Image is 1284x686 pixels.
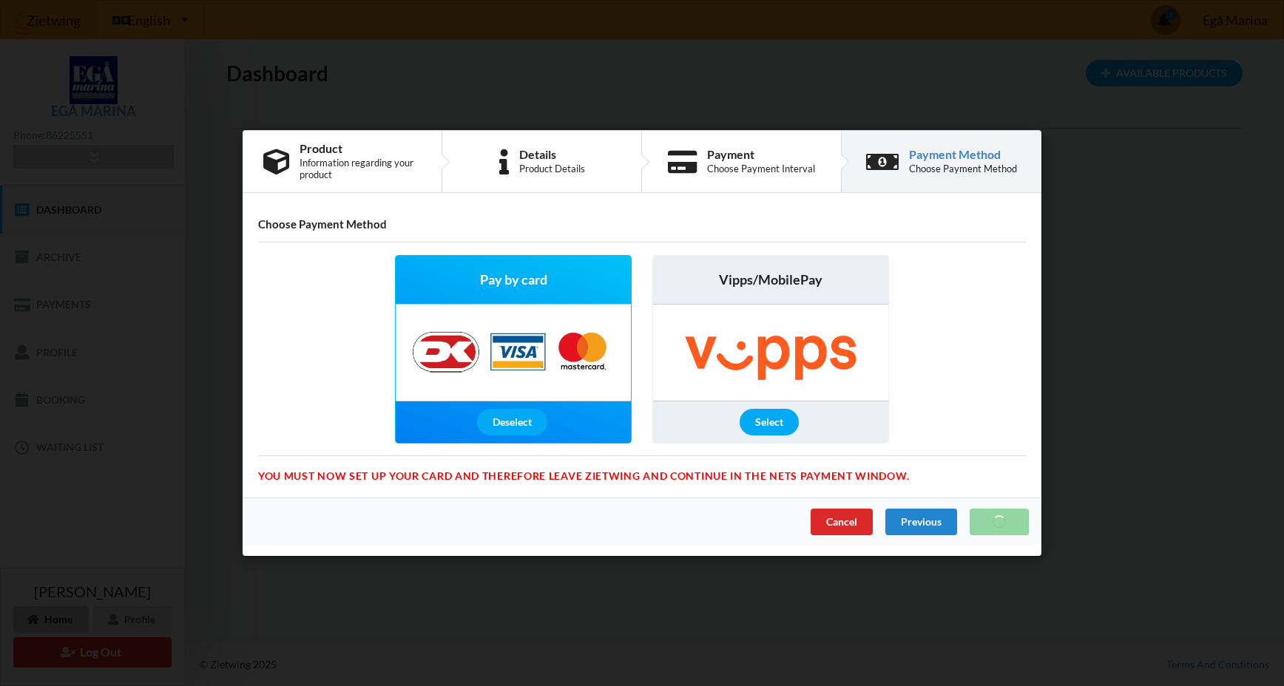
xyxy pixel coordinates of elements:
div: Select [740,409,799,435]
div: Previous [885,509,957,535]
div: Choose Payment Method [909,163,1017,174]
img: Vipps/MobilePay [653,305,888,401]
div: Product Details [519,163,585,174]
div: Payment Method [909,149,1017,160]
div: Information regarding your product [300,157,421,180]
span: Vipps/MobilePay [719,271,822,289]
img: Nets [397,305,629,401]
div: Cancel [811,509,873,535]
div: Payment [707,149,815,160]
div: Details [519,149,585,160]
div: Product [300,143,421,154]
div: Choose Payment Interval [707,163,815,174]
span: Pay by card [480,271,547,289]
div: You must now set up your card and therefore leave Zietwing and continue in the Nets payment window. [258,455,1026,472]
div: Deselect [477,409,547,435]
h4: Choose Payment Method [258,217,1026,231]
